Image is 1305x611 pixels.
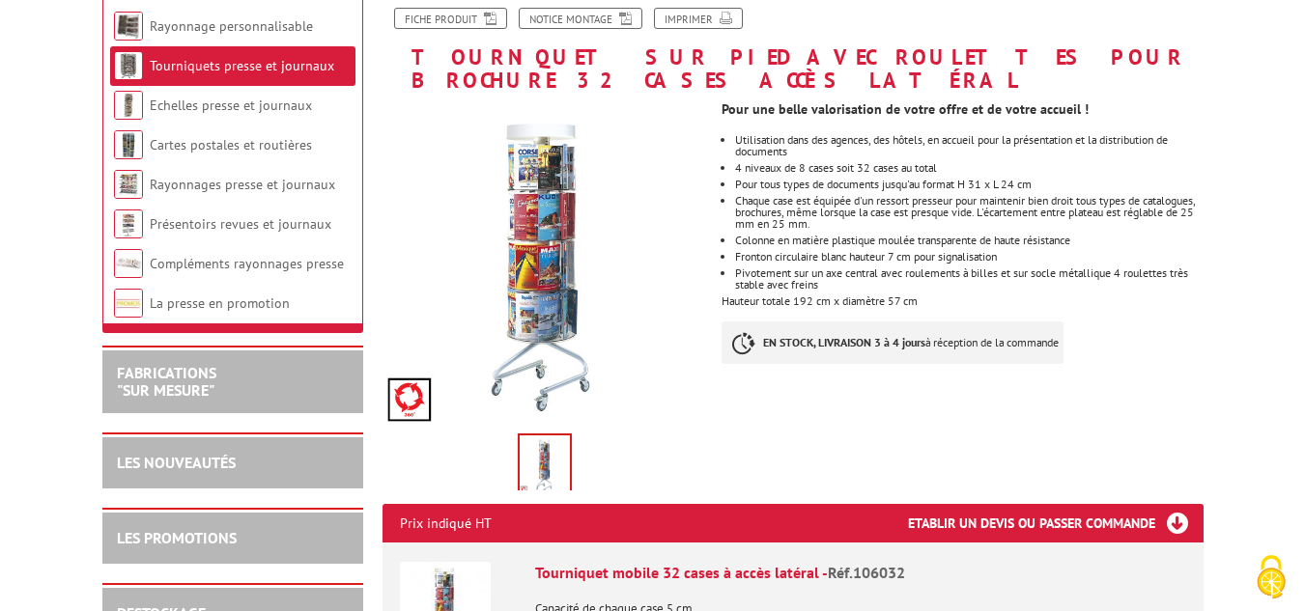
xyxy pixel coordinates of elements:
a: La presse en promotion [150,294,290,312]
img: Tourniquets presse et journaux [114,51,143,80]
a: Compléments rayonnages presse [150,255,344,272]
a: Rayonnage personnalisable [150,17,313,35]
img: tourniquets_brochures_106032.jpg [383,101,708,427]
a: Fiche produit [394,8,507,29]
a: Rayonnages presse et journaux [150,176,335,193]
img: Echelles presse et journaux [114,91,143,120]
span: Réf.106032 [828,563,905,582]
button: Cookies (fenêtre modale) [1237,545,1305,611]
p: Prix indiqué HT [400,504,492,542]
a: LES NOUVEAUTÉS [117,453,236,472]
img: Présentoirs revues et journaux [114,209,143,238]
img: Rayonnages presse et journaux [114,170,143,199]
a: Imprimer [654,8,743,29]
img: Rayonnage personnalisable [114,12,143,41]
img: Compléments rayonnages presse [114,249,143,278]
div: Tourniquet mobile 32 cases à accès latéral - [535,562,1186,584]
a: Notice Montage [519,8,642,29]
a: Echelles presse et journaux [150,97,312,114]
img: La presse en promotion [114,289,143,318]
a: Présentoirs revues et journaux [150,215,331,233]
a: FABRICATIONS"Sur Mesure" [117,363,216,400]
a: Cartes postales et routières [150,136,312,153]
a: LES PROMOTIONS [117,528,237,547]
a: Tourniquets presse et journaux [150,57,334,74]
img: Cartes postales et routières [114,130,143,159]
img: tourniquets_brochures_106032.jpg [520,435,570,495]
h3: Etablir un devis ou passer commande [908,504,1204,542]
img: Cookies (fenêtre modale) [1247,553,1295,601]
